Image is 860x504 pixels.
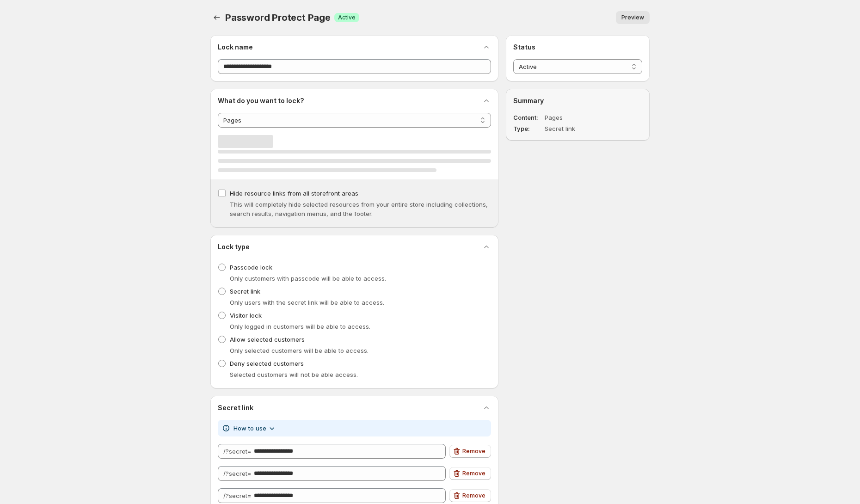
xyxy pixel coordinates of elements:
[621,14,644,21] span: Preview
[545,113,616,122] dd: Pages
[462,448,485,455] span: Remove
[230,190,358,197] span: Hide resource links from all storefront areas
[223,470,251,477] span: /?secret=
[218,43,253,52] h2: Lock name
[338,14,356,21] span: Active
[462,492,485,499] span: Remove
[513,43,642,52] h2: Status
[545,124,616,133] dd: Secret link
[230,336,305,343] span: Allow selected customers
[210,11,223,24] button: Back
[233,424,266,433] span: How to use
[223,492,251,499] span: /?secret=
[230,275,386,282] span: Only customers with passcode will be able to access.
[449,467,491,480] button: Remove secret
[513,113,543,122] dt: Content:
[513,124,543,133] dt: Type:
[230,360,304,367] span: Deny selected customers
[223,448,251,455] span: /?secret=
[218,242,250,252] h2: Lock type
[225,12,331,23] span: Password Protect Page
[218,403,253,412] h2: Secret link
[513,96,642,105] h2: Summary
[230,299,384,306] span: Only users with the secret link will be able to access.
[462,470,485,477] span: Remove
[230,347,369,354] span: Only selected customers will be able to access.
[616,11,650,24] button: Preview
[218,96,304,105] h2: What do you want to lock?
[230,371,358,378] span: Selected customers will not be able access.
[449,445,491,458] button: Remove secret
[230,201,488,217] span: This will completely hide selected resources from your entire store including collections, search...
[230,264,272,271] span: Passcode lock
[449,489,491,502] button: Remove secret
[228,421,282,436] button: How to use
[230,323,370,330] span: Only logged in customers will be able to access.
[230,312,262,319] span: Visitor lock
[230,288,260,295] span: Secret link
